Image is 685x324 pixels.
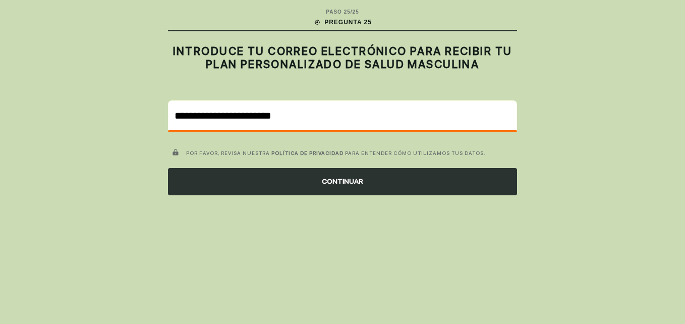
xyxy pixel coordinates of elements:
[326,8,359,16] div: PASO 25 / 25
[313,18,372,27] div: PREGUNTA 25
[168,168,517,195] div: CONTINUAR
[186,150,486,156] span: POR FAVOR, REVISA NUESTRA PARA ENTENDER CÓMO UTILIZAMOS TUS DATOS.
[168,44,517,71] h2: INTRODUCE TU CORREO ELECTRÓNICO PARA RECIBIR TU PLAN PERSONALIZADO DE SALUD MASCULINA
[271,150,344,156] a: POLÍTICA DE PRIVACIDAD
